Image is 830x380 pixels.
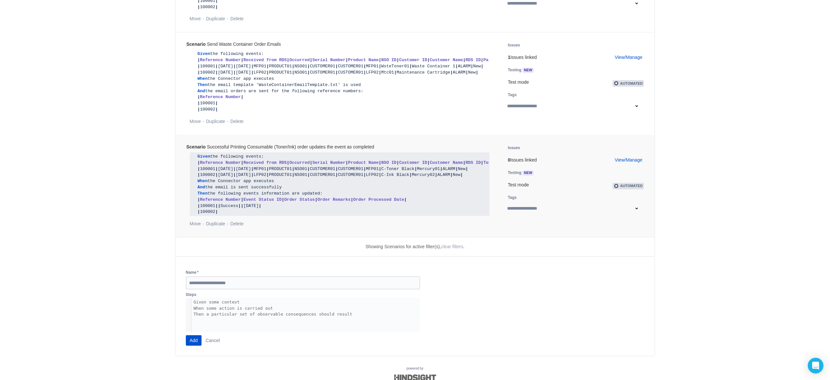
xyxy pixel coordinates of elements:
[194,299,423,318] p: Given some context When some action is carried out Then a particular set of observable consequenc...
[379,172,381,177] span: |
[254,64,266,69] span: MFP01
[468,70,476,75] span: New
[238,203,241,208] span: |
[233,70,236,75] span: |
[198,51,210,56] span: Given
[379,160,381,165] span: |
[508,145,617,151] h5: Issues
[363,166,366,171] span: |
[198,154,210,159] span: Given
[287,160,290,165] span: |
[399,58,427,62] span: Customer ID
[215,70,218,75] span: |
[320,191,323,196] span: :
[466,160,481,165] span: RDS ID
[269,70,292,75] span: PRODUCT01
[200,209,215,214] span: 100002
[508,194,617,201] h5: Tags
[198,107,200,112] span: |
[202,337,224,343] a: Cancel
[236,172,251,177] span: [DATE]
[200,95,241,99] span: Reference Number
[615,157,643,164] a: View/Manage
[289,58,309,62] span: Occurred
[236,64,251,69] span: [DATE]
[427,58,430,62] span: |
[251,70,254,75] span: |
[233,172,236,177] span: |
[397,160,399,165] span: |
[435,172,437,177] span: |
[338,70,363,75] span: CUSTOMER01
[338,166,363,171] span: CUSTOMER01
[466,58,481,62] span: RDS ID
[200,172,215,177] span: 100002
[241,197,243,202] span: |
[338,64,363,69] span: CUSTOMER01
[215,64,218,69] span: |
[614,81,619,86] img: AgwABIgr006M16MAAAAASUVORK5CYII=
[310,64,335,69] span: CUSTOMER01
[508,157,510,163] b: 0
[198,95,200,99] span: |
[481,58,484,62] span: |
[292,172,294,177] span: |
[292,166,294,171] span: |
[200,107,215,112] span: 100002
[266,70,269,75] span: |
[218,70,233,75] span: [DATE]
[261,154,264,159] span: :
[361,89,363,94] span: :
[218,166,233,171] span: [DATE]
[259,203,261,208] span: |
[243,197,282,202] span: Event Status ID
[483,160,527,165] span: Toner Item Number
[261,51,264,56] span: :
[345,58,348,62] span: |
[443,166,455,171] span: ALARM
[198,82,208,87] span: Then
[441,244,463,249] a: clear filters
[186,270,197,275] span: Name
[312,160,345,165] span: Serial Number
[200,70,215,75] span: 100002
[399,160,427,165] span: Customer ID
[269,172,292,177] span: PRODUCT01
[292,64,294,69] span: |
[348,160,379,165] span: Product Name
[254,70,266,75] span: LFP02
[284,197,315,202] span: Order Status
[186,286,197,298] span: Steps
[335,64,338,69] span: |
[210,51,261,56] span: the following events
[508,169,617,176] h5: Testing
[243,160,287,165] span: Received from RDS
[310,160,312,165] span: |
[307,70,310,75] span: |
[200,5,215,9] span: 100002
[200,203,215,208] span: 100001
[186,42,281,46] div: Send Waste Container Order Emails
[190,16,201,21] a: Move
[508,55,510,60] b: 1
[186,335,202,346] button: Add
[508,182,644,188] div: Test mode
[612,182,644,187] a: Automated
[206,221,225,226] a: Duplicate
[483,58,524,62] span: Part Item Number
[363,70,366,75] span: |
[198,209,200,214] span: |
[190,335,198,346] span: Add
[186,144,206,149] b: Scenario
[307,172,310,177] span: |
[427,160,430,165] span: |
[379,64,381,69] span: |
[282,197,284,202] span: |
[470,64,473,69] span: |
[310,58,312,62] span: |
[453,172,460,177] span: New
[312,58,345,62] span: Serial Number
[522,171,534,175] span: NEW
[294,64,307,69] span: NSO01
[198,203,200,208] span: |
